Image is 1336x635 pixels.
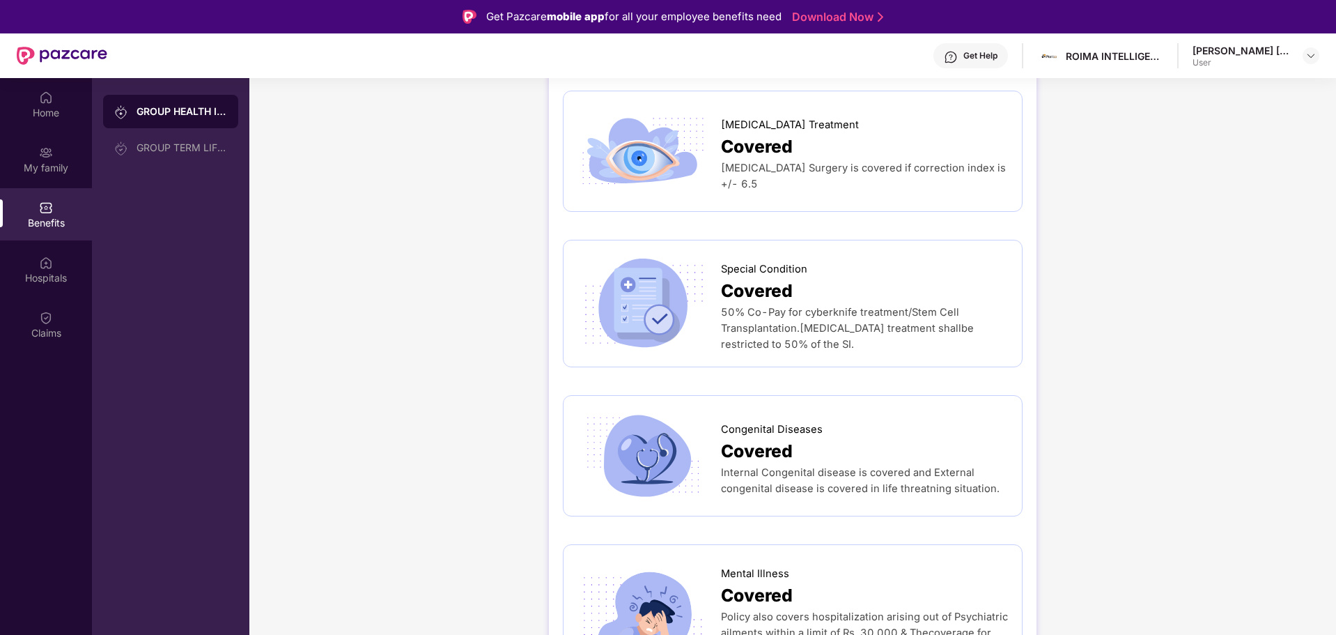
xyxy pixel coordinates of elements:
[721,306,974,351] span: 50% Co-Pay for cyberknife treatment/Stem Cell Transplantation.[MEDICAL_DATA] treatment shallbe re...
[39,146,53,160] img: svg+xml;base64,PHN2ZyB3aWR0aD0iMjAiIGhlaWdodD0iMjAiIHZpZXdCb3g9IjAgMCAyMCAyMCIgZmlsbD0ibm9uZSIgeG...
[721,566,789,582] span: Mental Illness
[137,142,227,153] div: GROUP TERM LIFE INSURANCE
[721,133,793,160] span: Covered
[792,10,879,24] a: Download Now
[721,277,793,305] span: Covered
[721,117,859,133] span: [MEDICAL_DATA] Treatment
[721,261,807,277] span: Special Condition
[17,47,107,65] img: New Pazcare Logo
[1066,49,1163,63] div: ROIMA INTELLIGENCE INDIA PRIVATE LIMITED
[39,201,53,215] img: svg+xml;base64,PHN2ZyBpZD0iQmVuZWZpdHMiIHhtbG5zPSJodHRwOi8vd3d3LnczLm9yZy8yMDAwL3N2ZyIgd2lkdGg9Ij...
[1305,50,1316,61] img: svg+xml;base64,PHN2ZyBpZD0iRHJvcGRvd24tMzJ4MzIiIHhtbG5zPSJodHRwOi8vd3d3LnczLm9yZy8yMDAwL3N2ZyIgd2...
[547,10,605,23] strong: mobile app
[39,256,53,270] img: svg+xml;base64,PHN2ZyBpZD0iSG9zcGl0YWxzIiB4bWxucz0iaHR0cDovL3d3dy53My5vcmcvMjAwMC9zdmciIHdpZHRoPS...
[721,466,1000,495] span: Internal Congenital disease is covered and External congenital disease is covered in life threatn...
[721,162,1006,190] span: [MEDICAL_DATA] Surgery is covered if correction index is +/- 6.5
[114,105,128,119] img: svg+xml;base64,PHN2ZyB3aWR0aD0iMjAiIGhlaWdodD0iMjAiIHZpZXdCb3g9IjAgMCAyMCAyMCIgZmlsbD0ibm9uZSIgeG...
[137,105,227,118] div: GROUP HEALTH INSURANCE
[1039,46,1059,66] img: 1600959296116.jpg
[963,50,997,61] div: Get Help
[39,91,53,105] img: svg+xml;base64,PHN2ZyBpZD0iSG9tZSIgeG1sbnM9Imh0dHA6Ly93d3cudzMub3JnLzIwMDAvc3ZnIiB3aWR0aD0iMjAiIG...
[577,258,709,350] img: icon
[39,311,53,325] img: svg+xml;base64,PHN2ZyBpZD0iQ2xhaW0iIHhtbG5zPSJodHRwOi8vd3d3LnczLm9yZy8yMDAwL3N2ZyIgd2lkdGg9IjIwIi...
[1193,57,1290,68] div: User
[463,10,476,24] img: Logo
[1193,44,1290,57] div: [PERSON_NAME] [PERSON_NAME] Bhai
[721,582,793,609] span: Covered
[878,10,883,24] img: Stroke
[577,105,709,197] img: icon
[577,410,709,502] img: icon
[721,438,793,465] span: Covered
[944,50,958,64] img: svg+xml;base64,PHN2ZyBpZD0iSGVscC0zMngzMiIgeG1sbnM9Imh0dHA6Ly93d3cudzMub3JnLzIwMDAvc3ZnIiB3aWR0aD...
[486,8,782,25] div: Get Pazcare for all your employee benefits need
[721,422,823,438] span: Congenital Diseases
[114,141,128,155] img: svg+xml;base64,PHN2ZyB3aWR0aD0iMjAiIGhlaWdodD0iMjAiIHZpZXdCb3g9IjAgMCAyMCAyMCIgZmlsbD0ibm9uZSIgeG...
